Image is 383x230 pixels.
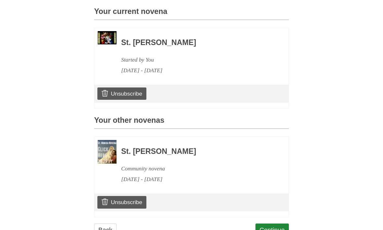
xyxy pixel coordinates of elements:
[121,148,271,156] h3: St. [PERSON_NAME]
[121,39,271,47] h3: St. [PERSON_NAME]
[121,55,271,65] div: Started by You
[94,117,289,129] h3: Your other novenas
[121,174,271,185] div: [DATE] - [DATE]
[97,196,146,209] a: Unsubscribe
[121,164,271,174] div: Community novena
[121,65,271,76] div: [DATE] - [DATE]
[98,31,117,44] img: Novena image
[94,8,289,20] h3: Your current novena
[97,88,146,100] a: Unsubscribe
[98,140,117,164] img: Novena image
